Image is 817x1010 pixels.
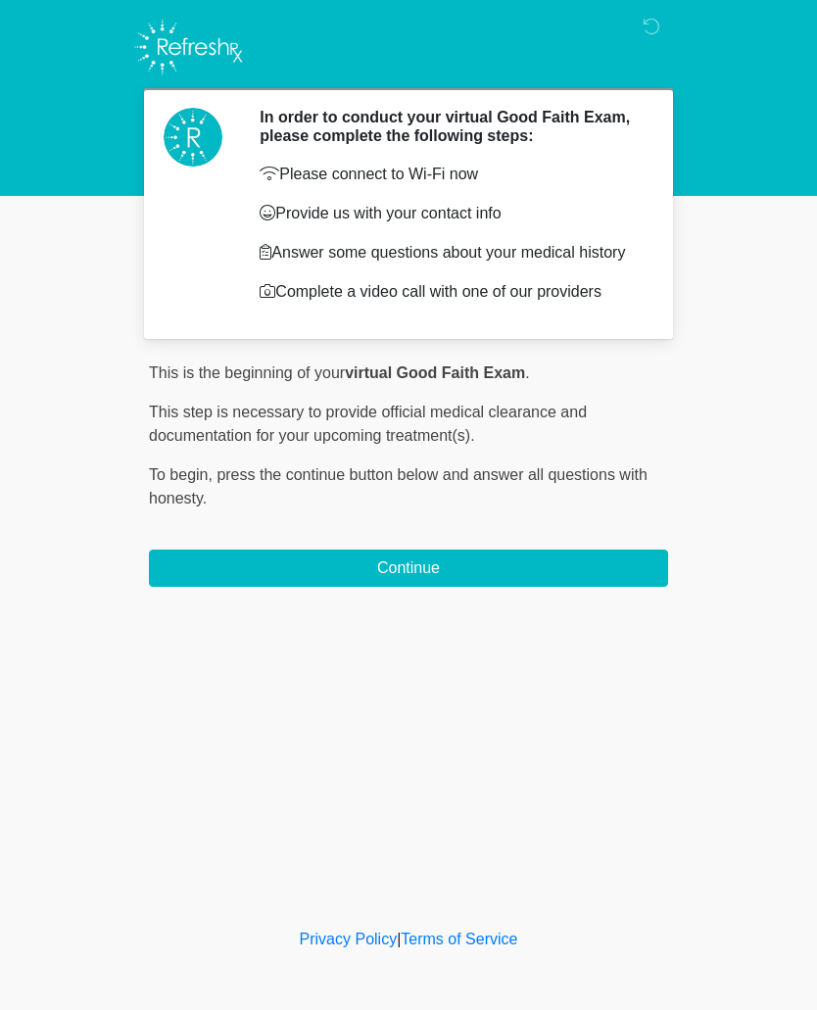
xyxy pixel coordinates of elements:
p: Complete a video call with one of our providers [260,280,639,304]
p: Answer some questions about your medical history [260,241,639,265]
span: press the continue button below and answer all questions with honesty. [149,466,648,506]
span: This step is necessary to provide official medical clearance and documentation for your upcoming ... [149,404,587,444]
a: Privacy Policy [300,931,398,947]
strong: virtual Good Faith Exam [345,364,525,381]
span: This is the beginning of your [149,364,345,381]
img: Agent Avatar [164,108,222,167]
p: Please connect to Wi-Fi now [260,163,639,186]
span: . [525,364,529,381]
img: Refresh RX Logo [129,15,248,79]
p: Provide us with your contact info [260,202,639,225]
a: Terms of Service [401,931,517,947]
span: To begin, [149,466,216,483]
a: | [397,931,401,947]
h2: In order to conduct your virtual Good Faith Exam, please complete the following steps: [260,108,639,145]
button: Continue [149,550,668,587]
